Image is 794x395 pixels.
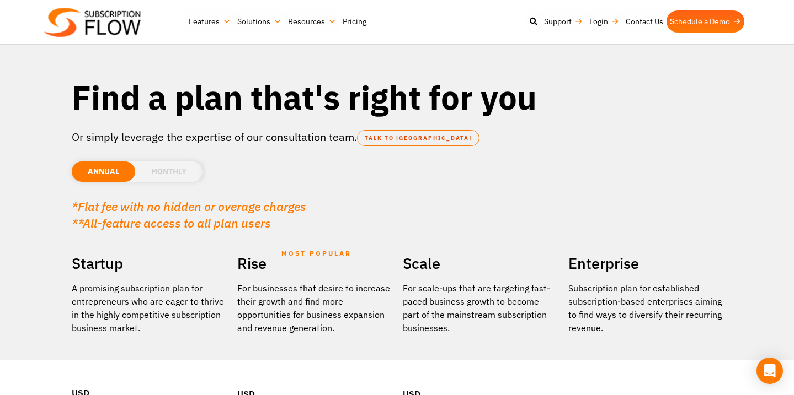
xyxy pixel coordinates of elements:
[285,10,339,33] a: Resources
[72,161,135,182] li: ANNUAL
[403,282,557,334] div: For scale-ups that are targeting fast-paced business growth to become part of the mainstream subs...
[667,10,744,33] a: Schedule a Demo
[44,8,141,37] img: Subscriptionflow
[586,10,622,33] a: Login
[135,161,203,182] li: MONTHLY
[281,241,351,266] span: MOST POPULAR
[72,215,271,231] em: **All-feature access to all plan users
[357,130,479,146] a: TALK TO [GEOGRAPHIC_DATA]
[622,10,667,33] a: Contact Us
[403,251,557,276] h2: Scale
[568,251,723,276] h2: Enterprise
[72,198,306,214] em: *Flat fee with no hidden or overage charges
[72,77,723,118] h1: Find a plan that's right for you
[541,10,586,33] a: Support
[72,129,723,145] p: Or simply leverage the expertise of our consultation team.
[72,251,226,276] h2: Startup
[234,10,285,33] a: Solutions
[237,282,392,334] div: For businesses that desire to increase their growth and find more opportunities for business expa...
[237,251,392,276] h2: Rise
[568,282,723,334] p: Subscription plan for established subscription-based enterprises aiming to find ways to diversify...
[185,10,234,33] a: Features
[72,282,226,334] p: A promising subscription plan for entrepreneurs who are eager to thrive in the highly competitive...
[756,358,783,384] div: Open Intercom Messenger
[339,10,370,33] a: Pricing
